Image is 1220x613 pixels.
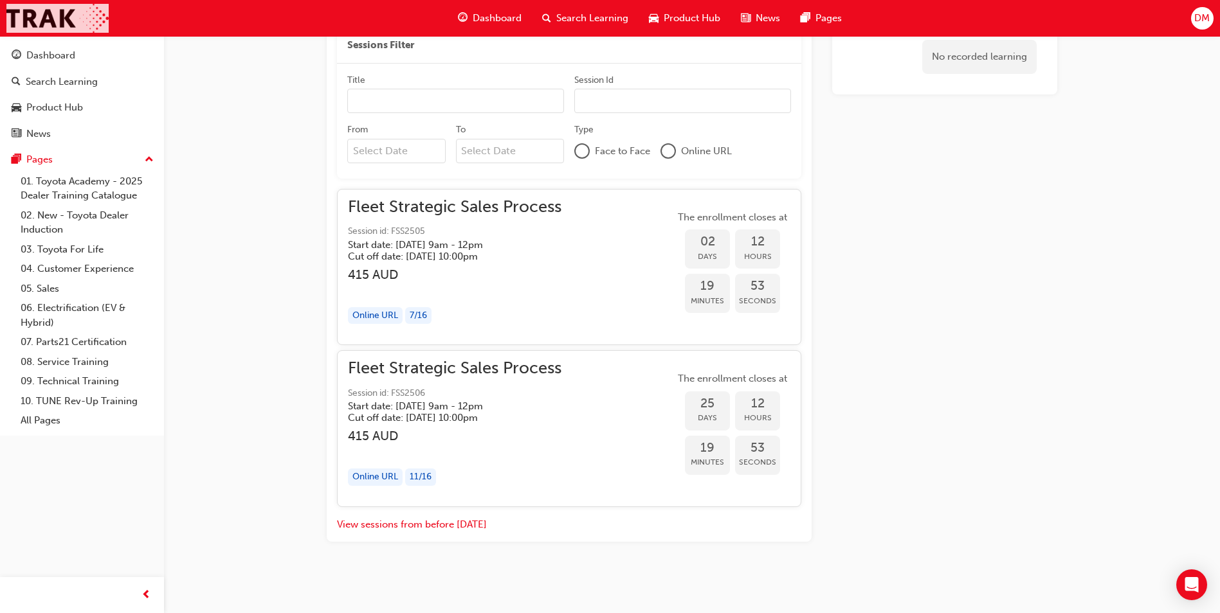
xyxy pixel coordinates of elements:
[741,10,751,26] span: news-icon
[12,129,21,140] span: news-icon
[1191,7,1214,30] button: DM
[348,361,561,376] span: Fleet Strategic Sales Process
[685,455,730,470] span: Minutes
[12,76,21,88] span: search-icon
[347,38,414,53] span: Sessions Filter
[685,411,730,425] span: Days
[15,352,159,372] a: 08. Service Training
[5,148,159,172] button: Pages
[1194,11,1210,26] span: DM
[405,307,432,324] div: 7 / 16
[685,279,730,294] span: 19
[735,396,780,411] span: 12
[348,251,541,262] h5: Cut off date: [DATE] 10:00pm
[5,44,159,67] a: Dashboard
[15,259,159,279] a: 04. Customer Experience
[5,70,159,94] a: Search Learning
[15,332,159,352] a: 07. Parts21 Certification
[337,517,487,532] button: View sessions from before [DATE]
[639,5,731,31] a: car-iconProduct Hub
[15,172,159,206] a: 01. Toyota Academy - 2025 Dealer Training Catalogue
[348,200,561,215] span: Fleet Strategic Sales Process
[731,5,790,31] a: news-iconNews
[735,235,780,249] span: 12
[815,11,842,26] span: Pages
[26,127,51,141] div: News
[735,279,780,294] span: 53
[348,239,541,251] h5: Start date: [DATE] 9am - 12pm
[574,123,594,136] div: Type
[348,429,561,443] h3: 415 AUD
[922,40,1037,74] div: No recorded learning
[685,249,730,264] span: Days
[347,139,446,163] input: From
[756,11,780,26] span: News
[15,240,159,260] a: 03. Toyota For Life
[5,41,159,148] button: DashboardSearch LearningProduct HubNews
[649,10,659,26] span: car-icon
[556,11,628,26] span: Search Learning
[675,210,790,225] span: The enrollment closes at
[685,396,730,411] span: 25
[1176,569,1207,600] div: Open Intercom Messenger
[348,361,790,495] button: Fleet Strategic Sales ProcessSession id: FSS2506Start date: [DATE] 9am - 12pm Cut off date: [DATE...
[15,279,159,299] a: 05. Sales
[348,468,403,486] div: Online URL
[735,411,780,425] span: Hours
[26,100,83,115] div: Product Hub
[12,50,21,62] span: guage-icon
[801,10,810,26] span: pages-icon
[15,391,159,411] a: 10. TUNE Rev-Up Training
[26,152,53,167] div: Pages
[348,224,561,239] span: Session id: FSS2505
[348,386,561,401] span: Session id: FSS2506
[574,74,614,87] div: Session Id
[348,307,403,324] div: Online URL
[15,298,159,332] a: 06. Electrification (EV & Hybrid)
[6,4,109,33] img: Trak
[15,411,159,431] a: All Pages
[473,11,522,26] span: Dashboard
[141,587,151,603] span: prev-icon
[5,122,159,146] a: News
[347,74,365,87] div: Title
[26,48,75,63] div: Dashboard
[347,89,564,113] input: Title
[456,123,466,136] div: To
[735,249,780,264] span: Hours
[348,412,541,423] h5: Cut off date: [DATE] 10:00pm
[735,455,780,470] span: Seconds
[448,5,532,31] a: guage-iconDashboard
[595,144,650,159] span: Face to Face
[685,441,730,456] span: 19
[12,102,21,114] span: car-icon
[685,294,730,308] span: Minutes
[348,400,541,412] h5: Start date: [DATE] 9am - 12pm
[145,152,154,168] span: up-icon
[15,206,159,240] a: 02. New - Toyota Dealer Induction
[348,200,790,334] button: Fleet Strategic Sales ProcessSession id: FSS2505Start date: [DATE] 9am - 12pm Cut off date: [DATE...
[456,139,565,163] input: To
[26,75,98,89] div: Search Learning
[405,468,436,486] div: 11 / 16
[685,235,730,249] span: 02
[574,89,791,113] input: Session Id
[12,154,21,166] span: pages-icon
[348,267,561,282] h3: 415 AUD
[675,371,790,386] span: The enrollment closes at
[5,96,159,120] a: Product Hub
[15,371,159,391] a: 09. Technical Training
[735,441,780,456] span: 53
[532,5,639,31] a: search-iconSearch Learning
[542,10,551,26] span: search-icon
[735,294,780,308] span: Seconds
[458,10,468,26] span: guage-icon
[681,144,732,159] span: Online URL
[664,11,720,26] span: Product Hub
[790,5,852,31] a: pages-iconPages
[347,123,368,136] div: From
